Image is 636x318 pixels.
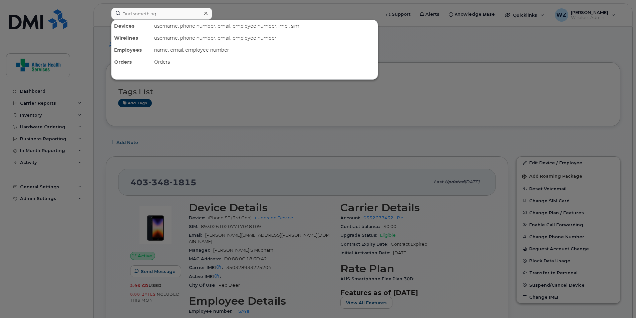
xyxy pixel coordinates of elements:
div: Devices [111,20,151,32]
div: name, email, employee number [151,44,378,56]
div: Wirelines [111,32,151,44]
div: Orders [151,56,378,68]
div: username, phone number, email, employee number, imei, sim [151,20,378,32]
div: Orders [111,56,151,68]
div: username, phone number, email, employee number [151,32,378,44]
div: Employees [111,44,151,56]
